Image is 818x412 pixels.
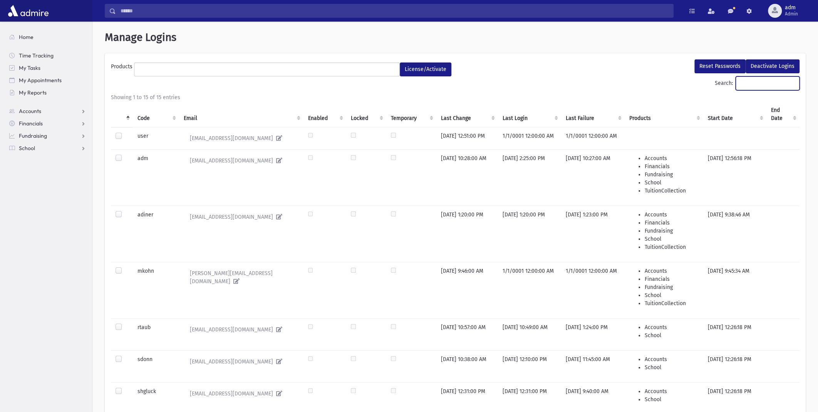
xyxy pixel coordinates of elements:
[436,127,498,149] td: [DATE] 12:51:00 PM
[644,179,698,187] li: School
[111,62,134,73] label: Products
[561,127,624,149] td: 1/1/0001 12:00:00 AM
[303,101,346,127] th: Enabled : activate to sort column ascending
[184,154,299,167] a: [EMAIL_ADDRESS][DOMAIN_NAME]
[644,211,698,219] li: Accounts
[498,101,561,127] th: Last Login : activate to sort column ascending
[644,275,698,283] li: Financials
[19,108,41,115] span: Accounts
[746,59,800,73] button: Deactivate Logins
[498,350,561,382] td: [DATE] 12:10:00 PM
[19,132,47,139] span: Fundraising
[133,206,179,262] td: adiner
[19,34,34,41] span: Home
[184,267,299,288] a: [PERSON_NAME][EMAIL_ADDRESS][DOMAIN_NAME]
[703,149,766,206] td: [DATE] 12:56:18 PM
[498,149,561,206] td: [DATE] 2:25:00 PM
[133,262,179,318] td: mkohn
[386,101,436,127] th: Temporary : activate to sort column ascending
[644,227,698,235] li: Fundraising
[644,323,698,331] li: Accounts
[436,149,498,206] td: [DATE] 10:28:00 AM
[644,283,698,291] li: Fundraising
[133,350,179,382] td: sdonn
[19,89,47,96] span: My Reports
[3,86,92,99] a: My Reports
[184,323,299,336] a: [EMAIL_ADDRESS][DOMAIN_NAME]
[3,142,92,154] a: School
[644,154,698,162] li: Accounts
[703,206,766,262] td: [DATE] 9:38:46 AM
[785,11,798,17] span: Admin
[19,77,62,84] span: My Appointments
[736,76,800,90] input: Search:
[498,262,561,318] td: 1/1/0001 12:00:00 AM
[644,187,698,195] li: TuitionCollection
[644,171,698,179] li: Fundraising
[644,395,698,404] li: School
[715,76,800,90] label: Search:
[184,387,299,400] a: [EMAIL_ADDRESS][DOMAIN_NAME]
[498,318,561,350] td: [DATE] 10:49:00 AM
[644,235,698,243] li: School
[184,355,299,368] a: [EMAIL_ADDRESS][DOMAIN_NAME]
[498,206,561,262] td: [DATE] 1:20:00 PM
[19,145,35,152] span: School
[561,149,624,206] td: [DATE] 10:27:00 AM
[346,101,386,127] th: Locked : activate to sort column ascending
[785,5,798,11] span: adm
[498,127,561,149] td: 1/1/0001 12:00:00 AM
[3,105,92,117] a: Accounts
[111,93,800,101] div: Showing 1 to 15 of 15 entries
[133,318,179,350] td: rtaub
[6,3,50,19] img: AdmirePro
[116,4,673,18] input: Search
[644,355,698,363] li: Accounts
[561,318,624,350] td: [DATE] 1:24:00 PM
[644,243,698,251] li: TuitionCollection
[133,101,179,127] th: Code : activate to sort column ascending
[105,31,806,44] h1: Manage Logins
[3,117,92,130] a: Financials
[703,101,766,127] th: Start Date : activate to sort column ascending
[644,331,698,339] li: School
[436,101,498,127] th: Last Change : activate to sort column ascending
[561,350,624,382] td: [DATE] 11:45:00 AM
[19,120,43,127] span: Financials
[3,130,92,142] a: Fundraising
[436,206,498,262] td: [DATE] 1:20:00 PM
[184,132,299,145] a: [EMAIL_ADDRESS][DOMAIN_NAME]
[561,206,624,262] td: [DATE] 1:23:00 PM
[644,219,698,227] li: Financials
[179,101,303,127] th: Email : activate to sort column ascending
[133,127,179,149] td: user
[3,74,92,86] a: My Appointments
[644,387,698,395] li: Accounts
[703,350,766,382] td: [DATE] 12:26:18 PM
[400,62,451,76] button: License/Activate
[3,31,92,43] a: Home
[436,318,498,350] td: [DATE] 10:57:00 AM
[3,62,92,74] a: My Tasks
[644,291,698,299] li: School
[133,149,179,206] td: adm
[703,318,766,350] td: [DATE] 12:26:18 PM
[644,267,698,275] li: Accounts
[111,101,133,127] th: : activate to sort column descending
[766,101,800,127] th: End Date : activate to sort column ascending
[436,262,498,318] td: [DATE] 9:46:00 AM
[561,262,624,318] td: 1/1/0001 12:00:00 AM
[644,162,698,171] li: Financials
[19,52,54,59] span: Time Tracking
[184,211,299,223] a: [EMAIL_ADDRESS][DOMAIN_NAME]
[644,299,698,307] li: TuitionCollection
[694,59,746,73] button: Reset Passwords
[19,64,40,71] span: My Tasks
[644,363,698,371] li: School
[703,262,766,318] td: [DATE] 9:45:34 AM
[436,350,498,382] td: [DATE] 10:38:00 AM
[624,101,703,127] th: Products : activate to sort column ascending
[561,101,624,127] th: Last Failure : activate to sort column ascending
[3,49,92,62] a: Time Tracking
